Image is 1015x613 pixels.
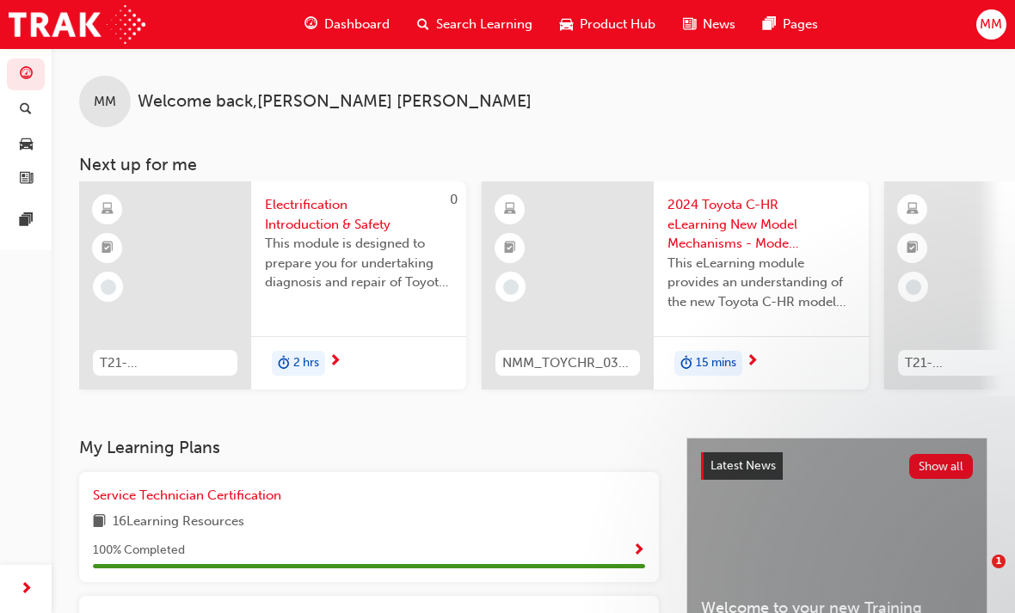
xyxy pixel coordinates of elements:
span: learningResourceType_ELEARNING-icon [101,199,114,221]
span: duration-icon [680,352,692,375]
span: Product Hub [580,15,655,34]
span: booktick-icon [907,237,919,260]
span: 15 mins [696,353,736,373]
a: guage-iconDashboard [291,7,403,42]
span: car-icon [20,137,33,152]
a: search-iconSearch Learning [403,7,546,42]
span: T21-FOD_HVIS_PREREQ [100,353,231,373]
span: search-icon [20,102,32,118]
span: learningResourceType_ELEARNING-icon [907,199,919,221]
span: Service Technician Certification [93,487,281,503]
a: 0T21-FOD_HVIS_PREREQElectrification Introduction & SafetyThis module is designed to prepare you f... [79,181,466,389]
a: news-iconNews [669,7,749,42]
span: news-icon [683,14,696,35]
span: booktick-icon [504,237,516,260]
span: pages-icon [20,213,33,229]
span: 2 hrs [293,353,319,373]
span: booktick-icon [101,237,114,260]
span: next-icon [746,354,759,370]
span: 16 Learning Resources [113,512,244,533]
span: News [703,15,735,34]
a: pages-iconPages [749,7,832,42]
span: next-icon [329,354,341,370]
span: pages-icon [763,14,776,35]
span: learningRecordVerb_NONE-icon [101,279,116,295]
a: NMM_TOYCHR_032024_MODULE_12024 Toyota C-HR eLearning New Model Mechanisms - Model Outline (Module... [482,181,869,389]
span: next-icon [20,579,33,600]
span: guage-icon [20,67,33,83]
span: This module is designed to prepare you for undertaking diagnosis and repair of Toyota & Lexus Ele... [265,234,452,292]
span: Pages [783,15,818,34]
span: 2024 Toyota C-HR eLearning New Model Mechanisms - Model Outline (Module 1) [667,195,855,254]
span: news-icon [20,172,33,187]
span: learningRecordVerb_NONE-icon [503,279,519,295]
span: MM [980,15,1002,34]
span: NMM_TOYCHR_032024_MODULE_1 [502,353,633,373]
span: 1 [992,555,1006,568]
span: search-icon [417,14,429,35]
span: book-icon [93,512,106,533]
iframe: Intercom live chat [957,555,998,596]
a: Service Technician Certification [93,486,288,506]
img: Trak [9,5,145,44]
span: car-icon [560,14,573,35]
span: MM [94,92,116,112]
span: 0 [450,192,458,207]
button: Show Progress [632,540,645,561]
a: car-iconProduct Hub [546,7,669,42]
span: guage-icon [304,14,317,35]
span: duration-icon [278,352,290,375]
span: This eLearning module provides an understanding of the new Toyota C-HR model line-up and their Ka... [667,254,855,312]
h3: My Learning Plans [79,438,659,457]
span: learningResourceType_ELEARNING-icon [504,199,516,221]
span: 100 % Completed [93,541,185,561]
span: Search Learning [436,15,532,34]
span: Dashboard [324,15,390,34]
button: MM [976,9,1006,40]
span: Electrification Introduction & Safety [265,195,452,234]
span: learningRecordVerb_NONE-icon [906,279,921,295]
span: Welcome back , [PERSON_NAME] [PERSON_NAME] [138,92,532,112]
span: Show Progress [632,543,645,559]
h3: Next up for me [52,155,1015,175]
